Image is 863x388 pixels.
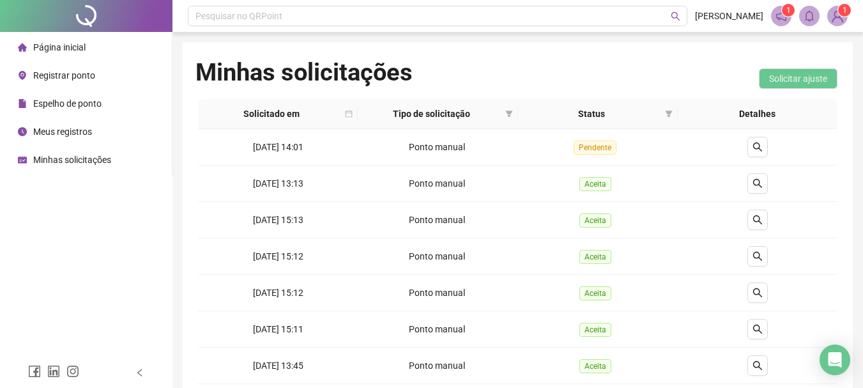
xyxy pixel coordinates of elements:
span: Ponto manual [409,178,465,189]
span: filter [665,110,673,118]
span: 1 [843,6,847,15]
span: calendar [342,104,355,123]
span: instagram [66,365,79,378]
img: 84006 [828,6,847,26]
span: 1 [786,6,791,15]
span: schedule [18,155,27,164]
span: Ponto manual [409,288,465,298]
span: home [18,43,27,52]
span: Minhas solicitações [33,155,111,165]
span: search [752,361,763,371]
span: Tipo de solicitação [363,107,500,121]
span: Meus registros [33,127,92,137]
span: [DATE] 15:11 [253,324,303,334]
span: [DATE] 13:45 [253,361,303,371]
span: notification [775,10,787,22]
span: search [671,12,680,21]
span: filter [662,104,675,123]
span: Ponto manual [409,142,465,152]
sup: 1 [782,4,795,17]
span: Ponto manual [409,215,465,225]
span: file [18,99,27,108]
span: Aceita [579,250,611,264]
span: Espelho de ponto [33,98,102,109]
span: Registrar ponto [33,70,95,81]
span: Aceita [579,323,611,337]
span: environment [18,71,27,80]
span: Aceita [579,286,611,300]
th: Detalhes [678,99,837,129]
span: Solicitar ajuste [769,72,827,86]
span: Ponto manual [409,324,465,334]
span: [DATE] 15:12 [253,251,303,261]
span: [DATE] 15:12 [253,288,303,298]
span: [DATE] 14:01 [253,142,303,152]
span: [PERSON_NAME] [695,9,763,23]
h1: Minhas solicitações [195,58,413,87]
span: Aceita [579,213,611,228]
span: left [135,368,144,377]
span: search [752,215,763,225]
span: [DATE] 15:13 [253,215,303,225]
span: Aceita [579,359,611,373]
div: Open Intercom Messenger [820,345,850,375]
span: Página inicial [33,42,86,52]
span: Ponto manual [409,361,465,371]
span: search [752,251,763,261]
span: search [752,142,763,152]
span: Status [523,107,660,121]
span: linkedin [47,365,60,378]
span: calendar [345,110,353,118]
span: search [752,324,763,334]
span: [DATE] 13:13 [253,178,303,189]
span: Aceita [579,177,611,191]
span: filter [503,104,516,123]
span: clock-circle [18,127,27,136]
span: search [752,288,763,298]
span: bell [804,10,815,22]
sup: Atualize o seu contato no menu Meus Dados [838,4,851,17]
span: search [752,178,763,189]
span: Pendente [574,141,616,155]
span: Ponto manual [409,251,465,261]
span: filter [505,110,513,118]
span: Solicitado em [203,107,340,121]
span: facebook [28,365,41,378]
button: Solicitar ajuste [759,68,837,89]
